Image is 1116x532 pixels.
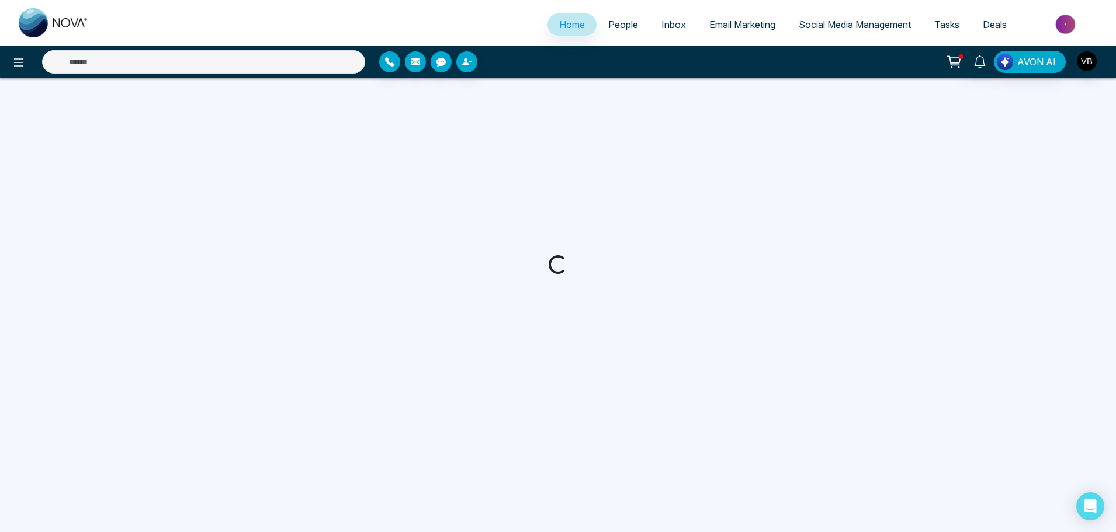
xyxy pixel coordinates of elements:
a: Tasks [923,13,971,36]
span: AVON AI [1017,55,1056,69]
a: Inbox [650,13,698,36]
span: Tasks [934,19,959,30]
img: Lead Flow [997,54,1013,70]
a: Deals [971,13,1018,36]
img: User Avatar [1077,51,1097,71]
span: Inbox [661,19,686,30]
a: Email Marketing [698,13,787,36]
button: AVON AI [994,51,1066,73]
img: Nova CRM Logo [19,8,89,37]
span: Social Media Management [799,19,911,30]
a: People [597,13,650,36]
img: Market-place.gif [1024,11,1109,37]
span: People [608,19,638,30]
span: Home [559,19,585,30]
div: Open Intercom Messenger [1076,492,1104,520]
a: Social Media Management [787,13,923,36]
a: Home [547,13,597,36]
span: Deals [983,19,1007,30]
span: Email Marketing [709,19,775,30]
